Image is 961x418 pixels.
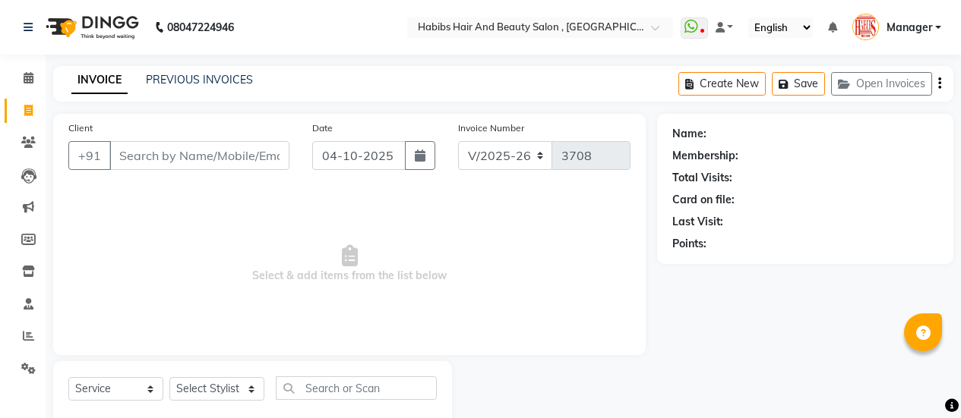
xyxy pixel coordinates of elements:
button: +91 [68,141,111,170]
button: Create New [678,72,766,96]
label: Date [312,121,333,135]
iframe: chat widget [897,357,946,403]
button: Open Invoices [831,72,932,96]
input: Search or Scan [276,376,437,400]
a: INVOICE [71,67,128,94]
div: Points: [672,236,707,252]
div: Card on file: [672,192,735,208]
div: Membership: [672,148,738,164]
label: Client [68,121,93,135]
span: Manager [887,20,932,36]
img: Manager [852,14,879,40]
b: 08047224946 [167,6,234,49]
button: Save [772,72,825,96]
div: Last Visit: [672,214,723,230]
div: Name: [672,126,707,142]
input: Search by Name/Mobile/Email/Code [109,141,289,170]
span: Select & add items from the list below [68,188,631,340]
div: Total Visits: [672,170,732,186]
a: PREVIOUS INVOICES [146,73,253,86]
label: Invoice Number [458,121,524,135]
img: logo [39,6,143,49]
